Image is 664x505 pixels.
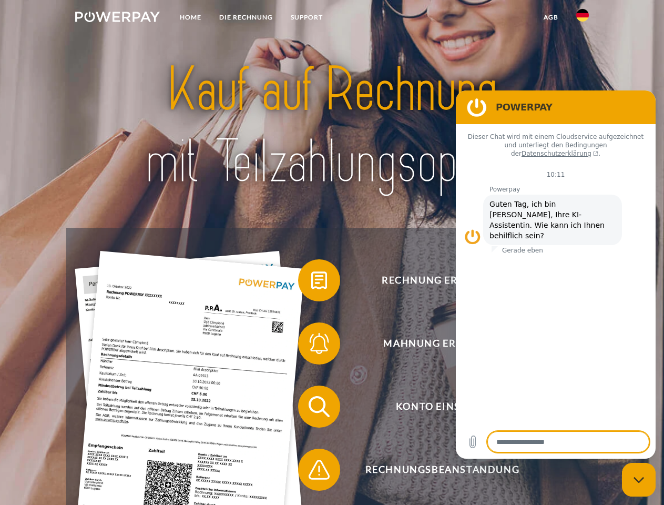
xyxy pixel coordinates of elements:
a: SUPPORT [282,8,332,27]
span: Konto einsehen [313,386,571,428]
img: de [576,9,589,22]
span: Rechnung erhalten? [313,259,571,301]
button: Mahnung erhalten? [298,322,571,365]
img: logo-powerpay-white.svg [75,12,160,22]
span: Mahnung erhalten? [313,322,571,365]
img: title-powerpay_de.svg [100,50,564,201]
img: qb_warning.svg [306,457,332,483]
iframe: Messaging-Fenster [456,90,656,459]
img: qb_search.svg [306,393,332,420]
button: Rechnungsbeanstandung [298,449,571,491]
button: Rechnung erhalten? [298,259,571,301]
img: qb_bill.svg [306,267,332,294]
span: Rechnungsbeanstandung [313,449,571,491]
iframe: Schaltfläche zum Öffnen des Messaging-Fensters; Konversation läuft [622,463,656,497]
img: qb_bell.svg [306,330,332,357]
a: DIE RECHNUNG [210,8,282,27]
a: Home [171,8,210,27]
button: Konto einsehen [298,386,571,428]
a: agb [535,8,567,27]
